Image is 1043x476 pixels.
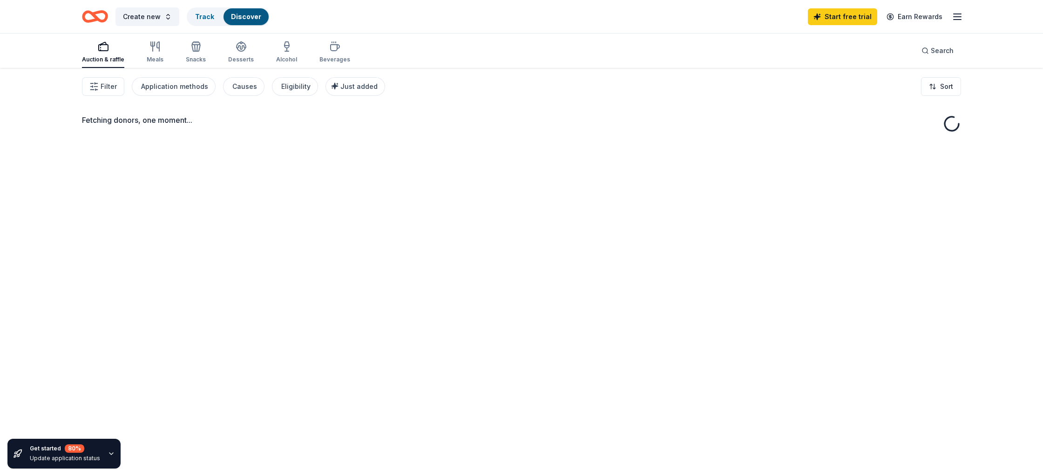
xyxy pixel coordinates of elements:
button: Alcohol [276,37,297,68]
div: Eligibility [281,81,311,92]
button: Create new [115,7,179,26]
button: Search [914,41,961,60]
div: Alcohol [276,56,297,63]
div: Get started [30,444,100,453]
div: Application methods [141,81,208,92]
button: Causes [223,77,264,96]
span: Search [931,45,954,56]
button: Desserts [228,37,254,68]
button: Application methods [132,77,216,96]
div: Fetching donors, one moment... [82,114,961,126]
button: Just added [325,77,385,96]
button: Snacks [186,37,206,68]
button: Eligibility [272,77,318,96]
a: Earn Rewards [881,8,948,25]
span: Create new [123,11,161,22]
a: Start free trial [808,8,877,25]
button: Beverages [319,37,350,68]
div: Snacks [186,56,206,63]
button: Sort [921,77,961,96]
a: Track [195,13,214,20]
div: 80 % [65,444,84,453]
div: Update application status [30,455,100,462]
span: Just added [340,82,378,90]
div: Auction & raffle [82,56,124,63]
div: Meals [147,56,163,63]
button: Auction & raffle [82,37,124,68]
button: Filter [82,77,124,96]
div: Beverages [319,56,350,63]
a: Discover [231,13,261,20]
span: Filter [101,81,117,92]
div: Causes [232,81,257,92]
button: TrackDiscover [187,7,270,26]
button: Meals [147,37,163,68]
a: Home [82,6,108,27]
span: Sort [940,81,953,92]
div: Desserts [228,56,254,63]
